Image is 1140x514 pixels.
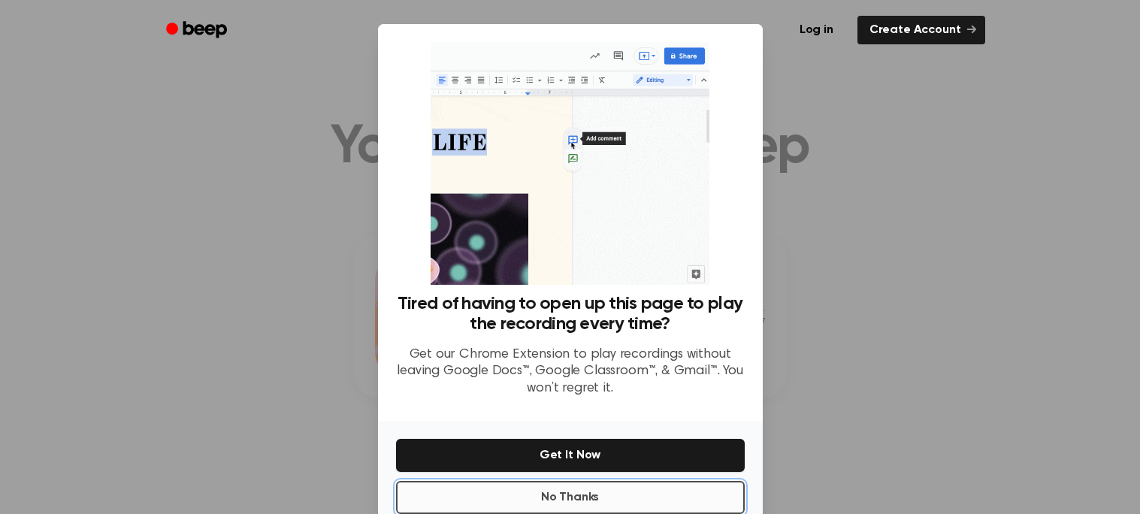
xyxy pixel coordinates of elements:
[156,16,240,45] a: Beep
[785,13,848,47] a: Log in
[396,294,745,334] h3: Tired of having to open up this page to play the recording every time?
[396,439,745,472] button: Get It Now
[396,346,745,398] p: Get our Chrome Extension to play recordings without leaving Google Docs™, Google Classroom™, & Gm...
[857,16,985,44] a: Create Account
[396,481,745,514] button: No Thanks
[431,42,709,285] img: Beep extension in action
